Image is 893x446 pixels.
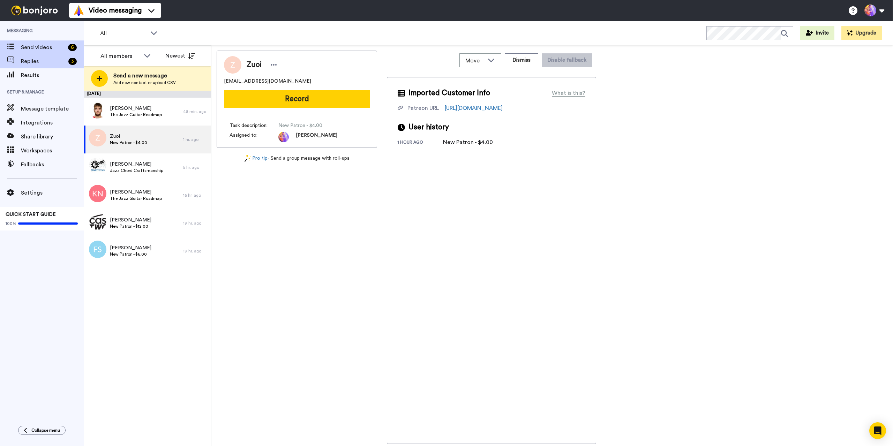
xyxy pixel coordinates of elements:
button: Newest [160,49,200,63]
img: dce4e14a-741b-4689-9c68-15ed074ee161.jpg [89,157,106,174]
span: The Jazz Guitar Roadmap [110,112,162,118]
div: What is this? [552,89,585,97]
span: Move [465,56,484,65]
span: [PERSON_NAME] [110,189,162,196]
span: Send videos [21,43,65,52]
span: Results [21,71,84,80]
div: 16 hr. ago [183,192,208,198]
span: Add new contact or upload CSV [113,80,176,85]
span: Zuoi [110,133,147,140]
a: [URL][DOMAIN_NAME] [445,105,503,111]
span: [EMAIL_ADDRESS][DOMAIN_NAME] [224,78,311,85]
img: bj-logo-header-white.svg [8,6,61,15]
button: Upgrade [841,26,882,40]
img: fs.png [89,241,106,258]
span: New Patron - $4.00 [110,140,147,145]
div: 3 [68,58,77,65]
span: Message template [21,105,84,113]
span: All [100,29,147,38]
span: Settings [21,189,84,197]
img: a278f021-6555-4f83-b056-f312654c8ed7.jpg [89,101,106,119]
span: 100% [6,221,16,226]
div: Open Intercom Messenger [869,422,886,439]
span: New Patron - $12.00 [110,224,151,229]
span: Collapse menu [31,428,60,433]
span: Assigned to: [230,132,278,142]
button: Collapse menu [18,426,66,435]
div: - Send a group message with roll-ups [217,155,377,162]
span: [PERSON_NAME] [110,161,163,168]
span: Share library [21,133,84,141]
span: Integrations [21,119,84,127]
span: QUICK START GUIDE [6,212,56,217]
div: 19 hr. ago [183,220,208,226]
button: Dismiss [505,53,538,67]
button: Invite [800,26,834,40]
div: New Patron - $4.00 [443,138,493,146]
div: 1 hour ago [398,139,443,146]
div: 5 hr. ago [183,165,208,170]
span: Jazz Chord Craftsmanship [110,168,163,173]
span: Task description : [230,122,278,129]
button: Record [224,90,370,108]
div: Patreon URL [407,104,439,112]
span: Imported Customer Info [408,88,490,98]
div: All members [100,52,140,60]
span: [PERSON_NAME] [110,244,151,251]
div: 6 [68,44,77,51]
div: [DATE] [84,91,211,98]
span: Video messaging [89,6,142,15]
div: 48 min. ago [183,109,208,114]
a: Pro tip [245,155,268,162]
span: The Jazz Guitar Roadmap [110,196,162,201]
div: 1 hr. ago [183,137,208,142]
img: kn.png [89,185,106,202]
span: Workspaces [21,146,84,155]
img: Image of Zuoi [224,56,241,74]
div: 19 hr. ago [183,248,208,254]
span: New Patron - $6.00 [110,251,151,257]
span: Fallbacks [21,160,84,169]
span: [PERSON_NAME] [110,105,162,112]
span: Zuoi [247,60,262,70]
span: [PERSON_NAME] [110,217,151,224]
span: [PERSON_NAME] [296,132,337,142]
img: z.png [89,129,106,146]
img: photo.jpg [278,132,289,142]
img: magic-wand.svg [245,155,251,162]
span: New Patron - $4.00 [278,122,345,129]
span: Replies [21,57,66,66]
img: b255938b-eb6d-40fa-8f74-bbadc50638dc.jpg [89,213,106,230]
span: User history [408,122,449,133]
button: Disable fallback [542,53,592,67]
span: Send a new message [113,71,176,80]
img: vm-color.svg [73,5,84,16]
